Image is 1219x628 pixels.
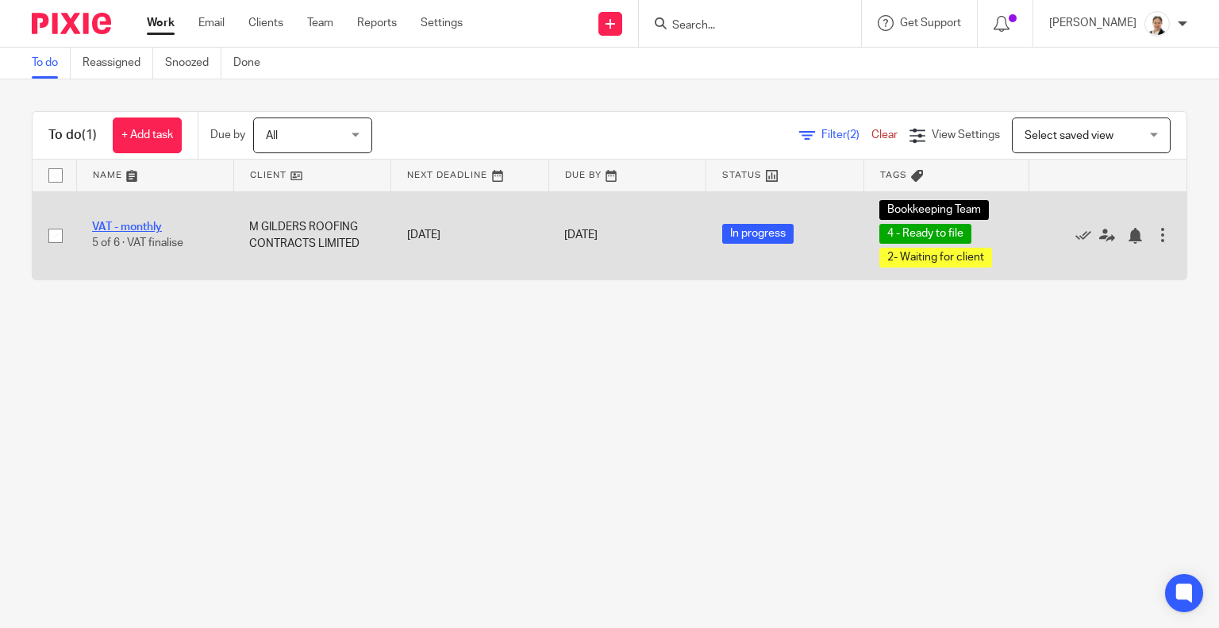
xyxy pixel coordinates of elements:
a: Work [147,15,175,31]
span: 4 - Ready to file [879,224,971,244]
p: Due by [210,127,245,143]
a: Snoozed [165,48,221,79]
td: [DATE] [391,191,548,279]
a: To do [32,48,71,79]
span: [DATE] [564,229,598,241]
span: 2- Waiting for client [879,248,992,268]
a: VAT - monthly [92,222,162,233]
span: Select saved view [1025,130,1113,141]
a: Team [307,15,333,31]
span: All [266,130,278,141]
a: Email [198,15,225,31]
span: (1) [82,129,97,141]
a: Clear [871,129,898,141]
td: M GILDERS ROOFING CONTRACTS LIMITED [233,191,390,279]
a: Mark as done [1075,227,1099,243]
input: Search [671,19,813,33]
a: Clients [248,15,283,31]
a: Settings [421,15,463,31]
span: Filter [821,129,871,141]
span: Tags [880,171,907,179]
img: Untitled%20(5%20%C3%97%205%20cm)%20(2).png [1144,11,1170,37]
p: [PERSON_NAME] [1049,15,1136,31]
span: (2) [847,129,859,141]
img: Pixie [32,13,111,34]
span: 5 of 6 · VAT finalise [92,238,183,249]
span: View Settings [932,129,1000,141]
span: Get Support [900,17,961,29]
span: In progress [722,224,794,244]
a: Reassigned [83,48,153,79]
a: + Add task [113,118,182,153]
h1: To do [48,127,97,144]
span: Bookkeeping Team [879,200,989,220]
a: Done [233,48,272,79]
a: Reports [357,15,397,31]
